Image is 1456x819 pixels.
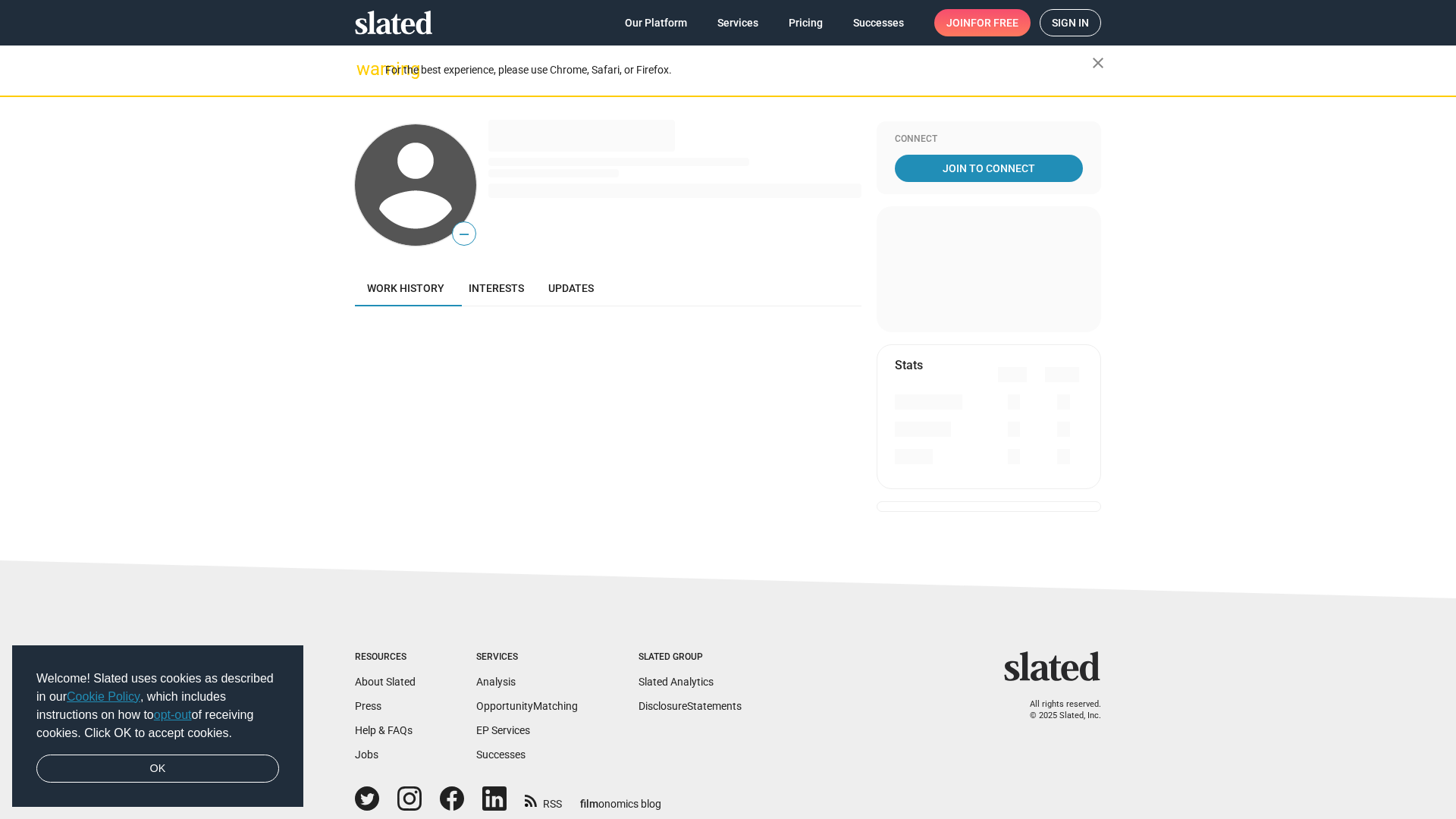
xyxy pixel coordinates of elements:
[789,9,823,36] span: Pricing
[717,9,758,36] span: Services
[971,9,1018,36] span: for free
[36,670,279,742] span: Welcome! Slated uses cookies as described in our , which includes instructions on how to of recei...
[1040,9,1101,36] a: Sign in
[355,724,413,736] a: Help & FAQs
[580,798,598,810] span: film
[12,645,303,808] div: cookieconsent
[356,60,375,78] mat-icon: warning
[895,155,1083,182] a: Join To Connect
[453,224,475,244] span: —
[1089,54,1107,72] mat-icon: close
[355,700,381,712] a: Press
[705,9,770,36] a: Services
[895,357,923,373] mat-card-title: Stats
[639,676,714,688] a: Slated Analytics
[476,651,578,664] div: Services
[476,700,578,712] a: OpportunityMatching
[67,690,140,703] a: Cookie Policy
[385,60,1092,80] div: For the best experience, please use Chrome, Safari, or Firefox.
[895,133,1083,146] div: Connect
[639,700,742,712] a: DisclosureStatements
[476,676,516,688] a: Analysis
[476,724,530,736] a: EP Services
[1052,10,1089,36] span: Sign in
[777,9,835,36] a: Pricing
[898,155,1080,182] span: Join To Connect
[355,676,416,688] a: About Slated
[548,282,594,294] span: Updates
[1014,699,1101,721] p: All rights reserved. © 2025 Slated, Inc.
[536,270,606,306] a: Updates
[469,282,524,294] span: Interests
[625,9,687,36] span: Our Platform
[154,708,192,721] a: opt-out
[639,651,742,664] div: Slated Group
[355,651,416,664] div: Resources
[367,282,444,294] span: Work history
[580,785,661,811] a: filmonomics blog
[853,9,904,36] span: Successes
[946,9,1018,36] span: Join
[355,748,378,761] a: Jobs
[613,9,699,36] a: Our Platform
[457,270,536,306] a: Interests
[355,270,457,306] a: Work history
[934,9,1031,36] a: Joinfor free
[476,748,526,761] a: Successes
[841,9,916,36] a: Successes
[525,788,562,811] a: RSS
[36,755,279,783] a: dismiss cookie message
